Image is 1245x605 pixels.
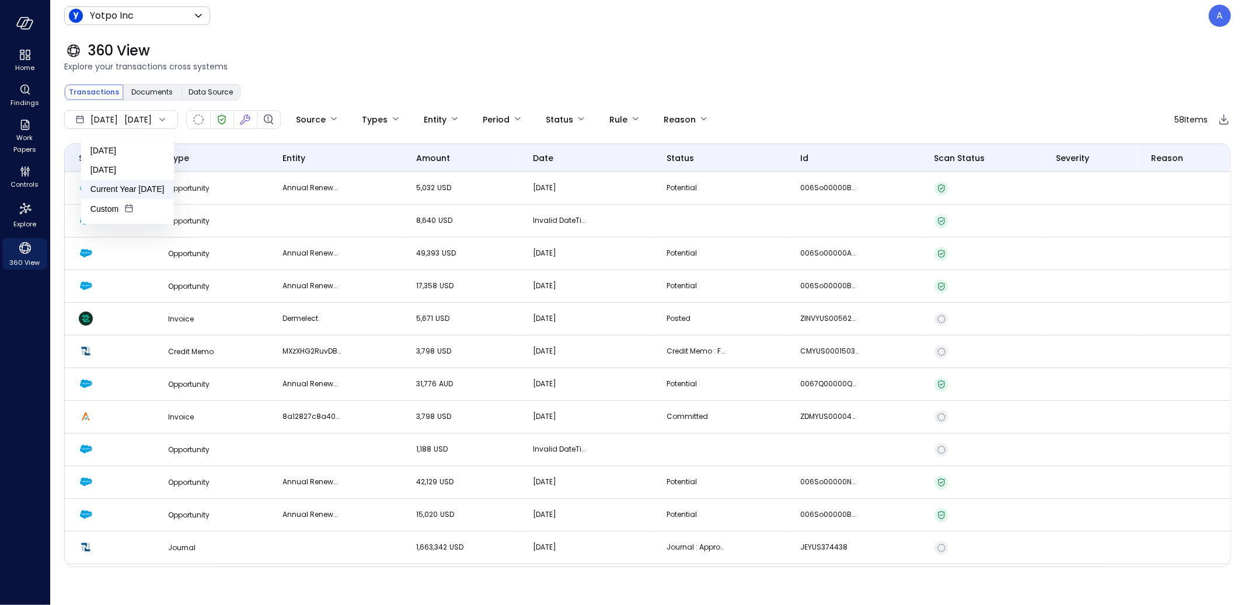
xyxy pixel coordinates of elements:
p: Potential [667,476,725,488]
p: 006So00000BCsmIIAT [800,182,859,194]
p: Potential [667,280,725,292]
div: Not Scanned [934,410,948,424]
img: Zuora [79,312,93,326]
li: Current Year [DATE] [81,180,174,199]
p: Annual Renewal - Our Place (Lagom Kitchen Company), + Swell Enterprise + Yotpo Enterprise + Insig... [283,476,341,488]
span: Home [15,62,34,74]
p: Dermelect [283,313,341,324]
p: 15,020 [416,509,475,520]
p: Annual Renewal - Adventure Products - Ego Fishing, Reviews, [DATE] [283,182,341,194]
span: USD [440,281,454,291]
p: 31,776 [416,378,475,390]
p: Yotpo Inc [90,9,134,23]
div: Period [483,110,510,130]
div: Verified [215,113,229,127]
span: USD [442,248,456,258]
img: Avalara [79,410,93,424]
p: [DATE] [533,476,591,488]
p: 006So00000A7hGzIAJ [800,247,859,259]
p: 006So00000BCmfGIAT [800,280,859,292]
div: Not Scanned [934,541,948,555]
p: Credit Memo : Fully Applied [667,345,725,357]
div: 360 View [2,238,47,270]
img: Salesforce [79,377,93,391]
p: [DATE] [533,280,591,292]
p: [DATE] [533,411,591,422]
div: Verified [934,214,948,228]
span: status [667,152,694,165]
div: Work Papers [2,117,47,156]
p: 8,640 [416,215,475,226]
img: Salesforce [79,246,93,260]
p: 17,358 [416,280,475,292]
img: Salesforce [79,442,93,456]
span: Scan Status [934,152,985,165]
span: amount [416,152,450,165]
span: Reason [1151,152,1183,165]
div: Verified [934,475,948,489]
span: Invoice [168,412,194,422]
p: 3,798 [416,411,475,422]
span: 360 View [10,257,40,268]
span: USD [438,215,452,225]
p: 1,188 [416,443,475,455]
p: 5,032 [416,182,475,194]
span: 58 Items [1174,113,1208,126]
span: AUD [439,379,453,389]
p: 5,671 [416,313,475,324]
img: Salesforce [79,279,93,293]
p: [DATE] [533,182,591,194]
span: Controls [11,179,39,190]
span: Opportunity [168,249,210,258]
p: Potential [667,182,725,194]
img: Salesforce [79,508,93,522]
span: 360 View [88,41,150,60]
span: Opportunity [168,477,210,487]
span: Source [79,152,109,165]
div: Rule [609,110,627,130]
p: 8a12827c8a40b53c018a4def5c260dcf [283,411,341,422]
p: 42,129 [416,476,475,488]
img: Netsuite [79,540,93,554]
div: Entity [424,110,447,130]
div: Export to CSV [1217,113,1231,127]
p: posted [667,313,725,324]
span: Data Source [189,86,233,98]
span: Opportunity [168,510,210,520]
p: [DATE] [533,541,591,553]
div: Verified [934,247,948,261]
p: 006So00000BZ5ZaIAL [800,509,859,520]
span: USD [440,509,454,519]
span: id [800,152,808,165]
span: Opportunity [168,216,210,226]
span: Severity [1056,152,1090,165]
p: A [1217,9,1223,23]
div: Finding [261,113,275,127]
div: Fixed [238,113,252,127]
li: Custom [81,199,174,219]
li: [DATE] [81,141,174,160]
p: 3,798 [416,345,475,357]
span: Opportunity [168,281,210,291]
span: USD [437,183,451,193]
img: Netsuite [79,344,93,358]
p: Invalid DateTime [533,443,591,455]
span: USD [449,542,463,552]
span: Transactions [69,86,119,98]
span: [DATE] [90,113,118,126]
span: USD [437,346,451,356]
div: Home [2,47,47,75]
p: [DATE] [533,247,591,259]
p: 49,393 [416,247,475,259]
p: ZDMYUS00004597 [800,411,859,422]
div: Verified [934,181,948,195]
span: Explore [13,218,36,230]
span: Work Papers [7,132,43,155]
p: mXzXHG2RuvDBcBASCvNw96m0tQQiVmQBkGhQEhNc Huha Wear Inc. [283,345,341,357]
p: Annual Renewal - Caliber Med, Loyalty + Reviews + SMS, [DATE] [283,280,341,292]
span: USD [434,444,448,454]
div: Controls [2,163,47,191]
p: [DATE] [533,345,591,357]
span: Type [168,152,189,165]
p: Annual Renewal - BETAELEMENTCO PTY LTD, + Yotpo Powerhouse Annual + Visual UGC + Swell Platinum, ... [283,378,341,390]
